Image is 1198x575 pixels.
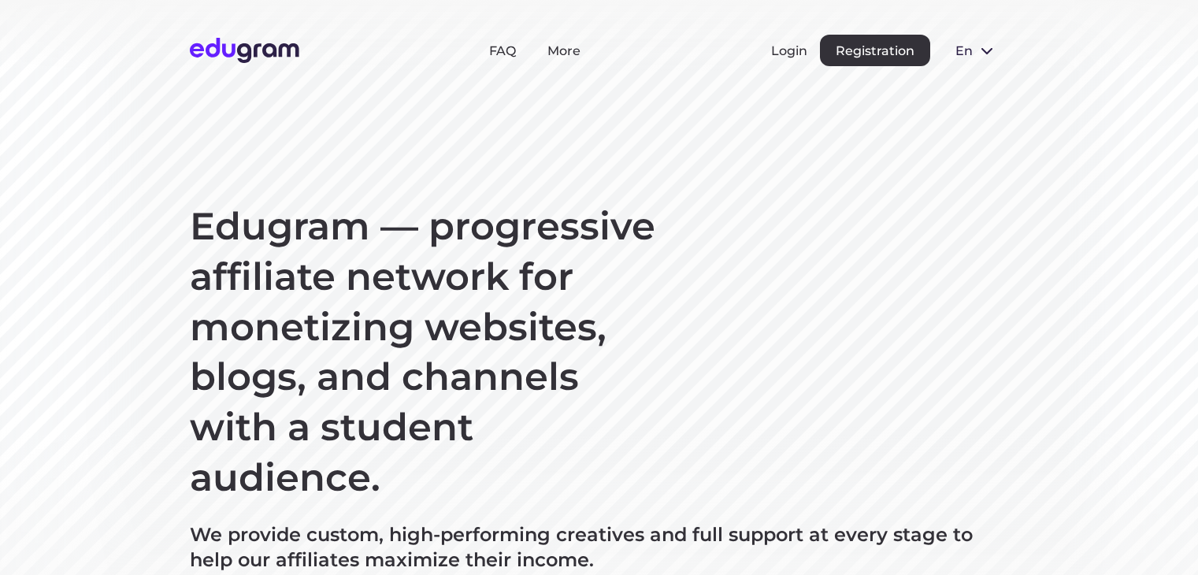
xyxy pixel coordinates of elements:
span: en [955,43,971,58]
button: en [943,35,1009,66]
img: Edugram Logo [190,38,299,63]
button: Registration [820,35,930,66]
a: More [547,43,580,58]
h1: Edugram — progressive affiliate network for monetizing websites, blogs, and channels with a stude... [190,202,662,503]
a: FAQ [489,43,516,58]
button: Login [771,43,807,58]
p: We provide custom, high-performing creatives and full support at every stage to help our affiliat... [190,522,1009,573]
